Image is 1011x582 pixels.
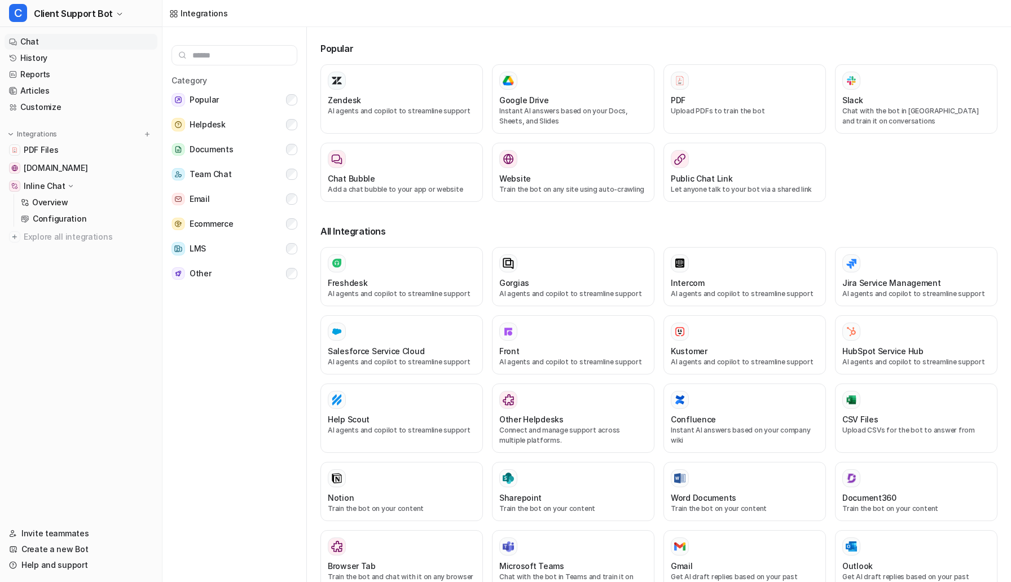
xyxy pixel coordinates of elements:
[320,315,483,374] button: Salesforce Service Cloud Salesforce Service CloudAI agents and copilot to streamline support
[671,106,819,116] p: Upload PDFs to train the bot
[842,357,990,367] p: AI agents and copilot to streamline support
[328,94,361,106] h3: Zendesk
[11,183,18,189] img: Inline Chat
[671,560,693,572] h3: Gmail
[143,130,151,138] img: menu_add.svg
[5,50,157,66] a: History
[328,289,476,299] p: AI agents and copilot to streamline support
[320,42,997,55] h3: Popular
[16,195,157,210] a: Overview
[492,383,654,453] button: Other HelpdesksOther HelpdesksConnect and manage support across multiple platforms.
[169,7,228,19] a: Integrations
[328,173,375,184] h3: Chat Bubble
[172,188,297,210] button: EmailEmail
[190,217,233,231] span: Ecommerce
[5,83,157,99] a: Articles
[24,144,58,156] span: PDF Files
[674,542,685,551] img: Gmail
[320,462,483,521] button: NotionNotionTrain the bot on your content
[190,192,210,206] span: Email
[172,213,297,235] button: EcommerceEcommerce
[671,173,733,184] h3: Public Chat Link
[172,267,185,280] img: Other
[5,526,157,541] a: Invite teammates
[320,224,997,238] h3: All Integrations
[34,6,113,21] span: Client Support Bot
[846,541,857,552] img: Outlook
[663,315,826,374] button: KustomerKustomerAI agents and copilot to streamline support
[172,262,297,285] button: OtherOther
[328,184,476,195] p: Add a chat bubble to your app or website
[328,560,376,572] h3: Browser Tab
[842,345,924,357] h3: HubSpot Service Hub
[5,557,157,573] a: Help and support
[320,383,483,453] button: Help ScoutHelp ScoutAI agents and copilot to streamline support
[503,541,514,552] img: Microsoft Teams
[492,462,654,521] button: SharepointSharepointTrain the bot on your content
[320,143,483,202] button: Chat BubbleAdd a chat bubble to your app or website
[5,99,157,115] a: Customize
[846,74,857,87] img: Slack
[842,289,990,299] p: AI agents and copilot to streamline support
[5,129,60,140] button: Integrations
[671,425,819,446] p: Instant AI answers based on your company wiki
[674,326,685,337] img: Kustomer
[190,167,231,181] span: Team Chat
[7,130,15,138] img: expand menu
[190,93,219,107] span: Popular
[835,383,997,453] button: CSV FilesCSV FilesUpload CSVs for the bot to answer from
[331,541,342,552] img: Browser Tab
[671,184,819,195] p: Let anyone talk to your bot via a shared link
[499,106,647,126] p: Instant AI answers based on your Docs, Sheets, and Slides
[24,228,153,246] span: Explore all integrations
[5,229,157,245] a: Explore all integrations
[190,242,206,255] span: LMS
[492,247,654,306] button: GorgiasAI agents and copilot to streamline support
[5,160,157,176] a: www.bitgo.com[DOMAIN_NAME]
[328,492,354,504] h3: Notion
[499,413,564,425] h3: Other Helpdesks
[190,118,226,131] span: Helpdesk
[9,4,27,22] span: C
[5,142,157,158] a: PDF FilesPDF Files
[663,383,826,453] button: ConfluenceConfluenceInstant AI answers based on your company wiki
[172,242,185,255] img: LMS
[320,64,483,134] button: ZendeskAI agents and copilot to streamline support
[674,394,685,405] img: Confluence
[503,394,514,405] img: Other Helpdesks
[328,106,476,116] p: AI agents and copilot to streamline support
[190,143,233,156] span: Documents
[11,165,18,171] img: www.bitgo.com
[190,267,212,280] span: Other
[16,211,157,227] a: Configuration
[671,492,736,504] h3: Word Documents
[331,473,342,484] img: Notion
[172,138,297,161] button: DocumentsDocuments
[172,143,185,156] img: Documents
[842,504,990,514] p: Train the bot on your content
[499,277,529,289] h3: Gorgias
[328,504,476,514] p: Train the bot on your content
[503,326,514,337] img: Front
[663,143,826,202] button: Public Chat LinkLet anyone talk to your bot via a shared link
[172,163,297,186] button: Team ChatTeam Chat
[674,75,685,86] img: PDF
[172,237,297,260] button: LMSLMS
[32,197,68,208] p: Overview
[172,218,185,231] img: Ecommerce
[5,34,157,50] a: Chat
[499,173,531,184] h3: Website
[842,94,863,106] h3: Slack
[842,425,990,435] p: Upload CSVs for the bot to answer from
[5,541,157,557] a: Create a new Bot
[842,106,990,126] p: Chat with the bot in [GEOGRAPHIC_DATA] and train it on conversations
[172,118,185,131] img: Helpdesk
[328,357,476,367] p: AI agents and copilot to streamline support
[328,277,367,289] h3: Freshdesk
[671,289,819,299] p: AI agents and copilot to streamline support
[671,94,685,106] h3: PDF
[503,76,514,86] img: Google Drive
[172,168,185,181] img: Team Chat
[499,289,647,299] p: AI agents and copilot to streamline support
[835,247,997,306] button: Jira Service ManagementAI agents and copilot to streamline support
